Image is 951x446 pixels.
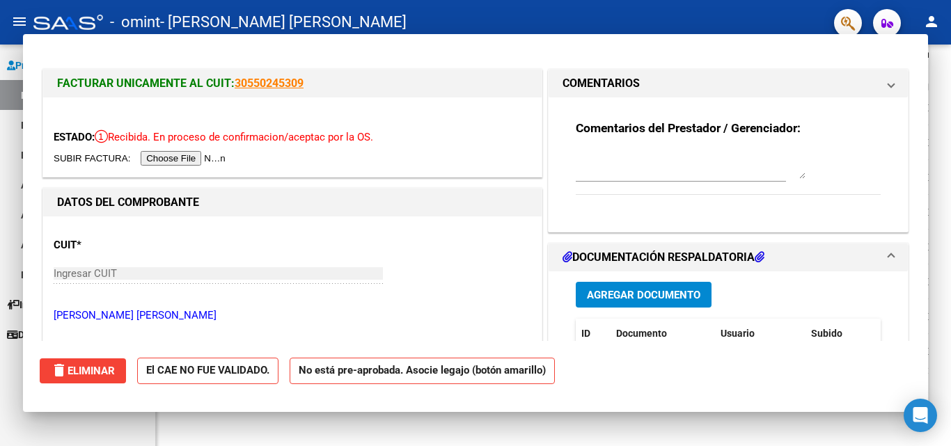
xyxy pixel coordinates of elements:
strong: Comentarios del Prestador / Gerenciador: [576,121,801,135]
button: Eliminar [40,358,126,383]
span: ESTADO: [54,131,95,143]
strong: No está pre-aprobada. Asocie legajo (botón amarillo) [290,358,555,385]
button: Agregar Documento [576,282,712,308]
strong: DATOS DEL COMPROBANTE [57,196,199,209]
h1: DOCUMENTACIÓN RESPALDATORIA [563,249,764,266]
mat-icon: menu [11,13,28,30]
span: Documento [616,328,667,339]
h1: COMENTARIOS [563,75,640,92]
strong: El CAE NO FUE VALIDADO. [137,358,278,385]
datatable-header-cell: ID [576,319,611,349]
div: COMENTARIOS [549,97,908,232]
p: CUIT [54,237,197,253]
span: - [PERSON_NAME] [PERSON_NAME] [160,7,407,38]
div: Open Intercom Messenger [904,399,937,432]
span: ID [581,328,590,339]
span: Recibida. En proceso de confirmacion/aceptac por la OS. [95,131,373,143]
span: Subido [811,328,842,339]
span: Agregar Documento [587,289,700,301]
p: [PERSON_NAME] [PERSON_NAME] [54,308,531,324]
datatable-header-cell: Acción [875,319,945,349]
datatable-header-cell: Documento [611,319,715,349]
datatable-header-cell: Usuario [715,319,805,349]
span: Prestadores / Proveedores [7,58,134,73]
a: 30550245309 [235,77,304,90]
span: Eliminar [51,365,115,377]
mat-expansion-panel-header: DOCUMENTACIÓN RESPALDATORIA [549,244,908,271]
mat-icon: person [923,13,940,30]
span: - omint [110,7,160,38]
span: Instructivos [7,297,72,312]
datatable-header-cell: Subido [805,319,875,349]
span: FACTURAR UNICAMENTE AL CUIT: [57,77,235,90]
mat-icon: delete [51,362,68,379]
span: Usuario [721,328,755,339]
span: Datos de contacto [7,327,98,342]
mat-expansion-panel-header: COMENTARIOS [549,70,908,97]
